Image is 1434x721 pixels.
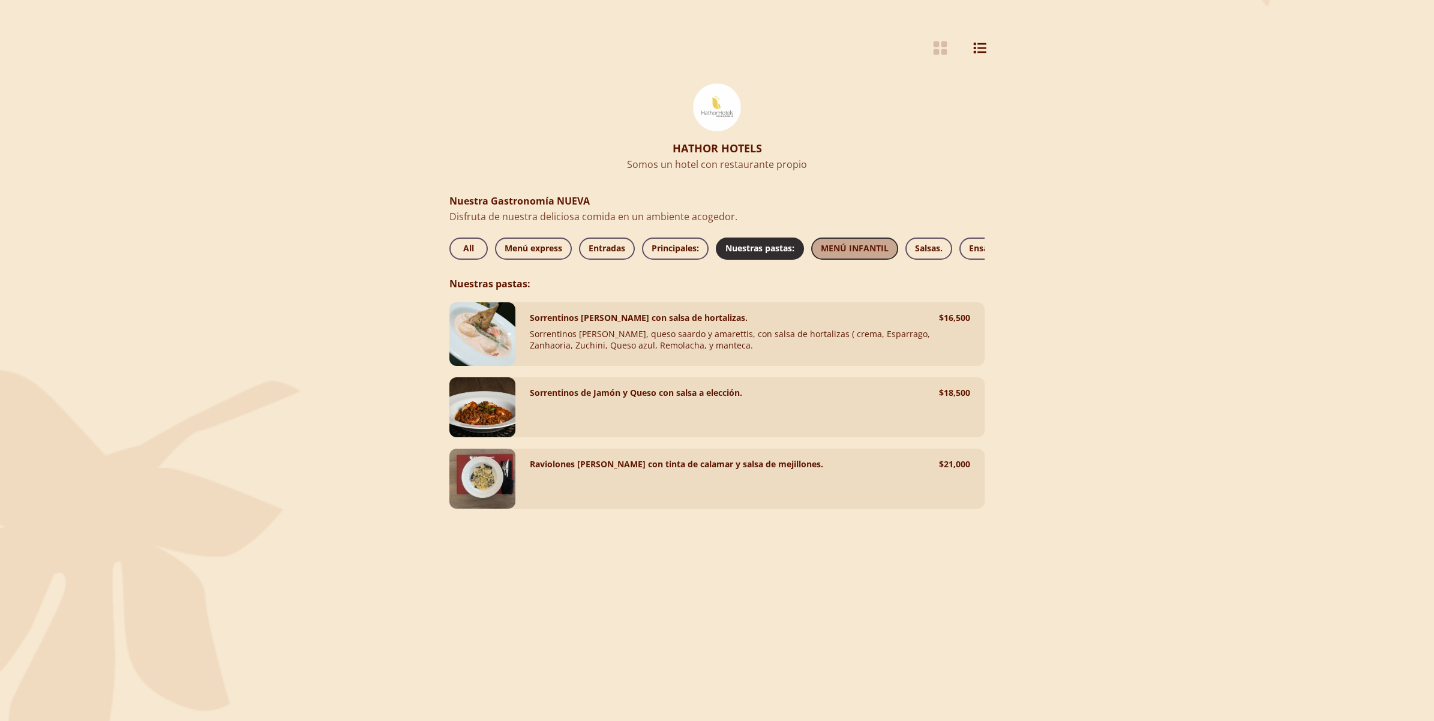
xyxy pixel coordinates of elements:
[530,387,742,398] h4: Sorrentinos de Jamón y Queso con salsa a elección.
[652,241,699,256] span: Principales:
[959,238,1022,260] button: Ensaladas:
[969,241,1012,256] span: Ensaladas:
[449,277,985,290] h3: Nuestras pastas:
[939,387,970,398] p: $ 18,500
[939,458,970,470] p: $ 21,000
[931,38,950,58] button: Grid View Button
[530,328,939,356] p: Sorrentinos [PERSON_NAME], queso saardo y amarettis, con salsa de hortalizas ( crema, Esparrago, ...
[449,238,488,260] button: All
[627,158,807,171] p: Somos un hotel con restaurante propio
[449,194,985,208] h2: Nuestra Gastronomía NUEVA
[449,210,985,223] p: Disfruta de nuestra deliciosa comida en un ambiente acogedor.
[459,241,478,256] span: All
[530,458,823,470] h4: Raviolones [PERSON_NAME] con tinta de calamar y salsa de mejillones.
[939,312,970,323] p: $ 16,500
[716,238,804,260] button: Nuestras pastas:
[642,238,709,260] button: Principales:
[579,238,635,260] button: Entradas
[505,241,562,256] span: Menú express
[495,238,572,260] button: Menú express
[530,312,748,323] h4: Sorrentinos [PERSON_NAME] con salsa de hortalizas.
[811,238,898,260] button: MENÚ INFANTIL
[971,38,989,58] button: List View Button
[905,238,952,260] button: Salsas.
[725,241,794,256] span: Nuestras pastas:
[589,241,625,256] span: Entradas
[821,241,889,256] span: MENÚ INFANTIL
[915,241,943,256] span: Salsas.
[627,141,807,155] h1: HATHOR HOTELS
